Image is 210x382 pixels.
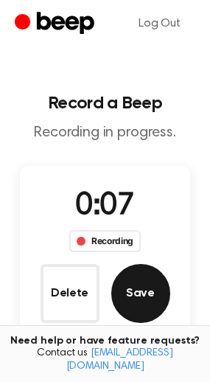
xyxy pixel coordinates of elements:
[66,348,173,372] a: [EMAIL_ADDRESS][DOMAIN_NAME]
[12,124,198,142] p: Recording in progress.
[9,347,201,373] span: Contact us
[69,230,141,252] div: Recording
[41,264,99,323] button: Delete Audio Record
[124,6,195,41] a: Log Out
[12,94,198,112] h1: Record a Beep
[111,264,170,323] button: Save Audio Record
[75,191,134,222] span: 0:07
[15,10,98,38] a: Beep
